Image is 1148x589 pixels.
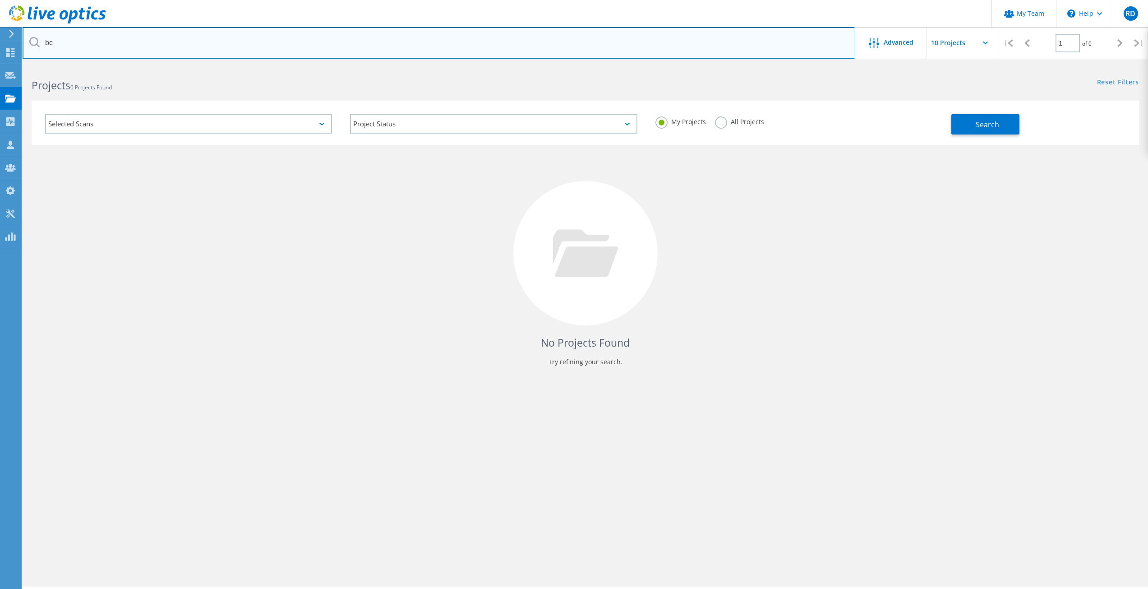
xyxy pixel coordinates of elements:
div: Project Status [350,114,637,134]
div: | [1130,27,1148,59]
a: Reset Filters [1097,79,1139,87]
span: RD [1125,10,1135,17]
span: 0 Projects Found [70,83,112,91]
svg: \n [1067,9,1075,18]
h4: No Projects Found [41,335,1130,350]
div: | [999,27,1018,59]
div: Selected Scans [45,114,332,134]
input: Search projects by name, owner, ID, company, etc [23,27,855,59]
p: Try refining your search. [41,355,1130,369]
a: Live Optics Dashboard [9,19,106,25]
label: My Projects [655,116,706,125]
span: Advanced [884,39,913,46]
button: Search [951,114,1019,134]
span: of 0 [1082,40,1092,47]
b: Projects [32,78,70,93]
span: Search [976,120,999,130]
label: All Projects [715,116,764,125]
